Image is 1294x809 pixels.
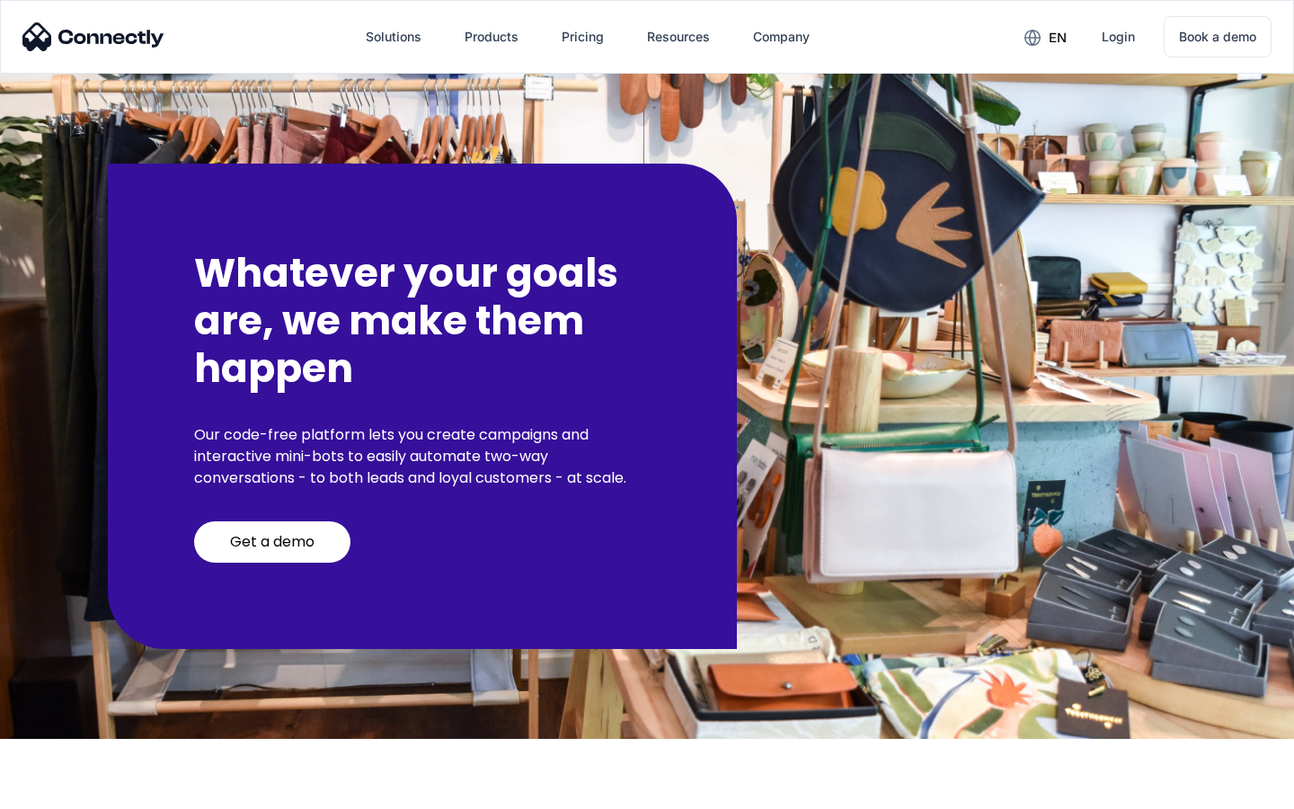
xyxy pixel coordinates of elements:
[647,24,710,49] div: Resources
[18,778,108,803] aside: Language selected: English
[194,521,350,563] a: Get a demo
[36,778,108,803] ul: Language list
[1087,15,1149,58] a: Login
[562,24,604,49] div: Pricing
[547,15,618,58] a: Pricing
[194,424,651,489] p: Our code-free platform lets you create campaigns and interactive mini-bots to easily automate two...
[1049,25,1067,50] div: en
[194,250,651,392] h2: Whatever your goals are, we make them happen
[366,24,421,49] div: Solutions
[465,24,518,49] div: Products
[230,533,315,551] div: Get a demo
[1164,16,1272,58] a: Book a demo
[753,24,810,49] div: Company
[1102,24,1135,49] div: Login
[22,22,164,51] img: Connectly Logo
